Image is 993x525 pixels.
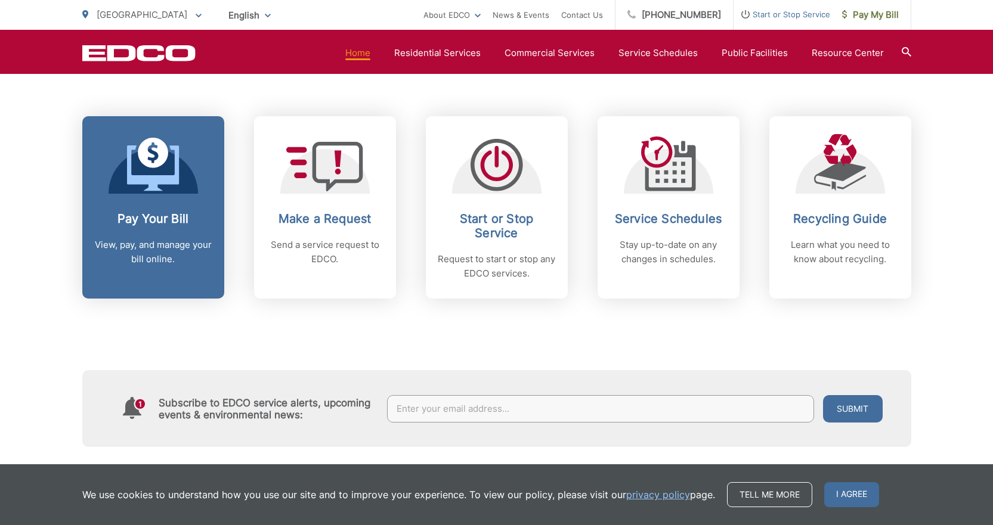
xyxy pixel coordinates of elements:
p: Request to start or stop any EDCO services. [438,252,556,281]
span: Pay My Bill [842,8,899,22]
a: News & Events [493,8,549,22]
a: Contact Us [561,8,603,22]
a: Tell me more [727,482,812,507]
a: Home [345,46,370,60]
p: Send a service request to EDCO. [266,238,384,266]
h2: Service Schedules [610,212,728,226]
span: English [219,5,280,26]
a: Pay Your Bill View, pay, and manage your bill online. [82,116,224,299]
h2: Pay Your Bill [94,212,212,226]
a: Resource Center [812,46,884,60]
a: Make a Request Send a service request to EDCO. [254,116,396,299]
h2: Make a Request [266,212,384,226]
p: We use cookies to understand how you use our site and to improve your experience. To view our pol... [82,487,715,502]
a: About EDCO [423,8,481,22]
a: Recycling Guide Learn what you need to know about recycling. [769,116,911,299]
h2: Start or Stop Service [438,212,556,240]
p: View, pay, and manage your bill online. [94,238,212,266]
span: [GEOGRAPHIC_DATA] [97,9,187,20]
a: Residential Services [394,46,481,60]
a: privacy policy [626,487,690,502]
a: EDCD logo. Return to the homepage. [82,45,196,61]
input: Enter your email address... [387,395,814,423]
a: Service Schedules Stay up-to-date on any changes in schedules. [598,116,740,299]
a: Public Facilities [722,46,788,60]
a: Commercial Services [505,46,595,60]
h4: Subscribe to EDCO service alerts, upcoming events & environmental news: [159,397,376,421]
p: Stay up-to-date on any changes in schedules. [610,238,728,266]
a: Service Schedules [618,46,698,60]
